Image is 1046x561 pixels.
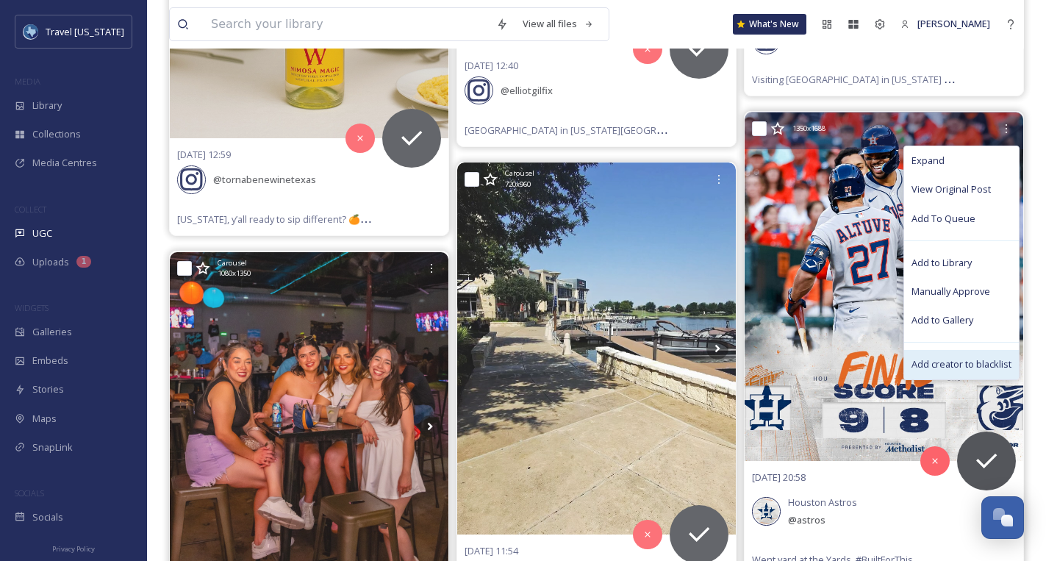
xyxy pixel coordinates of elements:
span: @ astros [788,513,825,526]
span: Add To Queue [911,212,975,226]
span: COLLECT [15,204,46,215]
span: @ elliotgilfix [501,84,553,97]
span: [DATE] 12:59 [177,148,231,161]
span: Library [32,99,62,112]
a: [PERSON_NAME] [893,10,997,38]
a: Privacy Policy [52,539,95,557]
span: Houston Astros [788,496,857,509]
img: Went yard at the Yards. #BuiltForThis [745,112,1023,461]
span: WIDGETS [15,302,49,313]
span: Add to Library [911,256,972,270]
span: 1350 x 1688 [792,124,825,134]
img: ✨ Visit Cypress’ hottest destination—The Boardwalk at Towne Lake ✨ Conveniently located right off... [457,162,736,534]
span: MEDIA [15,76,40,87]
span: Galleries [32,325,72,339]
button: Open Chat [981,496,1024,539]
input: Search your library [204,8,489,40]
span: [DATE] 12:40 [465,59,518,72]
span: Manually Approve [911,285,990,299]
img: images%20%281%29.jpeg [24,24,38,39]
span: Carousel [505,168,534,179]
span: [DATE] 11:54 [465,544,518,557]
span: @ tornabenewinetexas [213,173,316,186]
a: View all files [515,10,601,38]
img: 530397791_18524503012060557_2398020697896653863_n.jpg [753,499,779,524]
span: 1080 x 1350 [218,268,251,279]
span: Socials [32,510,63,524]
span: Privacy Policy [52,544,95,554]
span: SnapLink [32,440,73,454]
span: Uploads [32,255,69,269]
span: UGC [32,226,52,240]
span: Embeds [32,354,68,368]
span: 720 x 960 [505,179,531,190]
span: Carousel [218,258,247,268]
span: Travel [US_STATE] [46,25,124,38]
span: Add creator to blacklist [911,357,1011,371]
span: Expand [911,154,945,168]
span: View Original Post [911,182,991,196]
div: 1 [76,256,91,268]
span: Media Centres [32,156,97,170]
span: Add to Gallery [911,313,973,327]
a: What's New [733,14,806,35]
span: SOCIALS [15,487,44,499]
span: [PERSON_NAME] [917,17,990,30]
span: [DATE] 20:58 [752,471,806,484]
span: Maps [32,412,57,426]
span: Collections [32,127,81,141]
span: Stories [32,382,64,396]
